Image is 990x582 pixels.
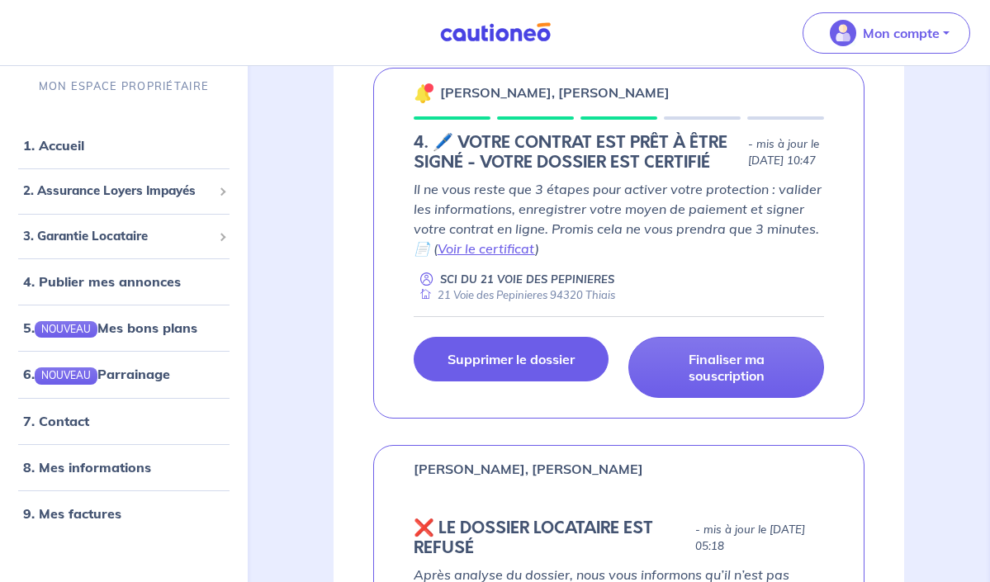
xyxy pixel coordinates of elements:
[23,137,84,154] a: 1. Accueil
[414,179,824,258] p: Il ne vous reste que 3 étapes pour activer votre protection : valider les informations, enregistr...
[414,287,615,303] div: 21 Voie des Pepinieres 94320 Thiais
[433,22,557,43] img: Cautioneo
[440,272,614,287] p: SCI DU 21 VOIE DES PEPINIERES
[414,133,741,173] h5: 4. 🖊️ VOTRE CONTRAT EST PRÊT À ÊTRE SIGNÉ - VOTRE DOSSIER EST CERTIFIÉ
[414,337,609,381] a: Supprimer le dossier
[414,83,433,103] img: 🔔
[414,518,824,558] div: state: REJECTED, Context: NEW,CHOOSE-CERTIFICATE,RELATIONSHIP,LESSOR-DOCUMENTS
[23,182,212,201] span: 2. Assurance Loyers Impayés
[7,357,241,390] div: 6.NOUVEAUParrainage
[7,265,241,298] div: 4. Publier mes annonces
[448,351,575,367] p: Supprimer le dossier
[440,83,670,102] p: [PERSON_NAME], [PERSON_NAME]
[7,220,241,252] div: 3. Garantie Locataire
[649,351,803,384] p: Finaliser ma souscription
[23,366,170,382] a: 6.NOUVEAUParrainage
[438,240,535,257] a: Voir le certificat
[414,133,824,173] div: state: CONTRACT-INFO-IN-PROGRESS, Context: NEW,CHOOSE-CERTIFICATE,RELATIONSHIP,LESSOR-DOCUMENTS
[23,226,212,245] span: 3. Garantie Locataire
[23,504,121,521] a: 9. Mes factures
[830,20,856,46] img: illu_account_valid_menu.svg
[628,337,824,398] a: Finaliser ma souscription
[863,23,940,43] p: Mon compte
[23,273,181,290] a: 4. Publier mes annonces
[39,78,209,94] p: MON ESPACE PROPRIÉTAIRE
[23,458,151,475] a: 8. Mes informations
[23,319,197,336] a: 5.NOUVEAUMes bons plans
[7,311,241,344] div: 5.NOUVEAUMes bons plans
[7,129,241,162] div: 1. Accueil
[7,496,241,529] div: 9. Mes factures
[7,404,241,437] div: 7. Contact
[695,522,824,555] p: - mis à jour le [DATE] 05:18
[803,12,970,54] button: illu_account_valid_menu.svgMon compte
[748,136,824,169] p: - mis à jour le [DATE] 10:47
[7,450,241,483] div: 8. Mes informations
[414,459,643,479] p: [PERSON_NAME], [PERSON_NAME]
[7,175,241,207] div: 2. Assurance Loyers Impayés
[414,518,689,558] h5: ❌️️ LE DOSSIER LOCATAIRE EST REFUSÉ
[23,412,89,428] a: 7. Contact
